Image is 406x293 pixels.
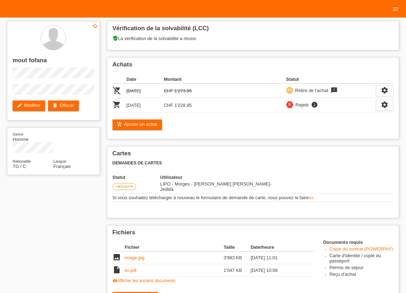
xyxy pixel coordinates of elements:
i: verified_user [113,35,118,41]
i: POSP00026578 [113,100,121,109]
h2: Cartes [113,150,394,161]
td: [DATE] 11:01 [251,252,305,264]
td: Si vous souhaitez télécharger à nouveau le formulaire de demande de carte, vous pouvez le faire . [113,194,394,202]
i: star_border [92,23,98,29]
td: [DATE] [127,98,164,112]
h2: mout fofana [13,57,94,67]
span: Exporte [121,184,134,188]
h4: Documents requis [323,240,393,245]
i: image [113,253,121,261]
h2: Vérification de la solvabilité (LCC) [113,25,394,35]
th: Utilisateur [160,175,273,180]
i: settings [381,86,388,94]
div: La vérification de la solvabilité a réussi. [113,35,394,46]
th: Date/heure [251,243,305,252]
i: undo [287,87,292,92]
td: [DATE] 10:58 [251,264,305,277]
i: add_shopping_cart [117,122,122,127]
i: visibility [113,278,117,283]
td: CHF 1'273.95 [164,84,201,98]
li: Reçu d'achat [330,272,393,278]
i: menu [392,6,399,13]
a: image.jpg [125,255,144,260]
i: delete [52,103,58,108]
th: Statut [286,75,376,84]
span: Langue [53,159,66,163]
i: edit [17,103,22,108]
a: visibilityAfficher les anciens documents [113,278,176,283]
a: menu [388,7,402,11]
th: Fichier [125,243,224,252]
i: settings [381,101,388,109]
td: [DATE] [127,84,164,98]
a: deleteEffacer [48,100,79,111]
span: Nationalité [13,159,31,163]
li: Carte d'identité / copie du passeport [330,253,393,265]
th: Date [127,75,164,84]
a: editModifier [13,100,45,111]
i: close [287,102,292,107]
span: Togo / C / 02.02.2009 [13,164,26,169]
a: kv.pdf [125,268,137,273]
h3: Demandes de cartes [113,161,394,166]
a: star_border [92,23,98,30]
i: east [115,184,121,189]
td: CHF 1'228.95 [164,98,201,112]
li: Permis de séjour [330,265,393,272]
div: Homme [13,131,53,142]
a: ici [309,195,313,200]
a: add_shopping_cartAjouter un achat [113,119,162,130]
span: Français [53,164,71,169]
i: feedback [330,87,338,94]
i: POSP00025952 [113,86,121,95]
span: 09.08.2025 [160,181,272,192]
span: Genre [13,132,23,136]
a: Copie du contrat (POWERPAY) [330,246,393,252]
th: Montant [164,75,201,84]
div: Retiré de l‘achat [293,87,328,94]
td: 1'047 KB [224,264,251,277]
i: insert_drive_file [113,266,121,274]
i: info [310,101,319,108]
th: Statut [113,175,160,180]
th: Taille [224,243,251,252]
td: 3'983 KB [224,252,251,264]
div: Rejeté [293,101,309,109]
h2: Fichiers [113,229,394,240]
h2: Achats [113,61,394,72]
